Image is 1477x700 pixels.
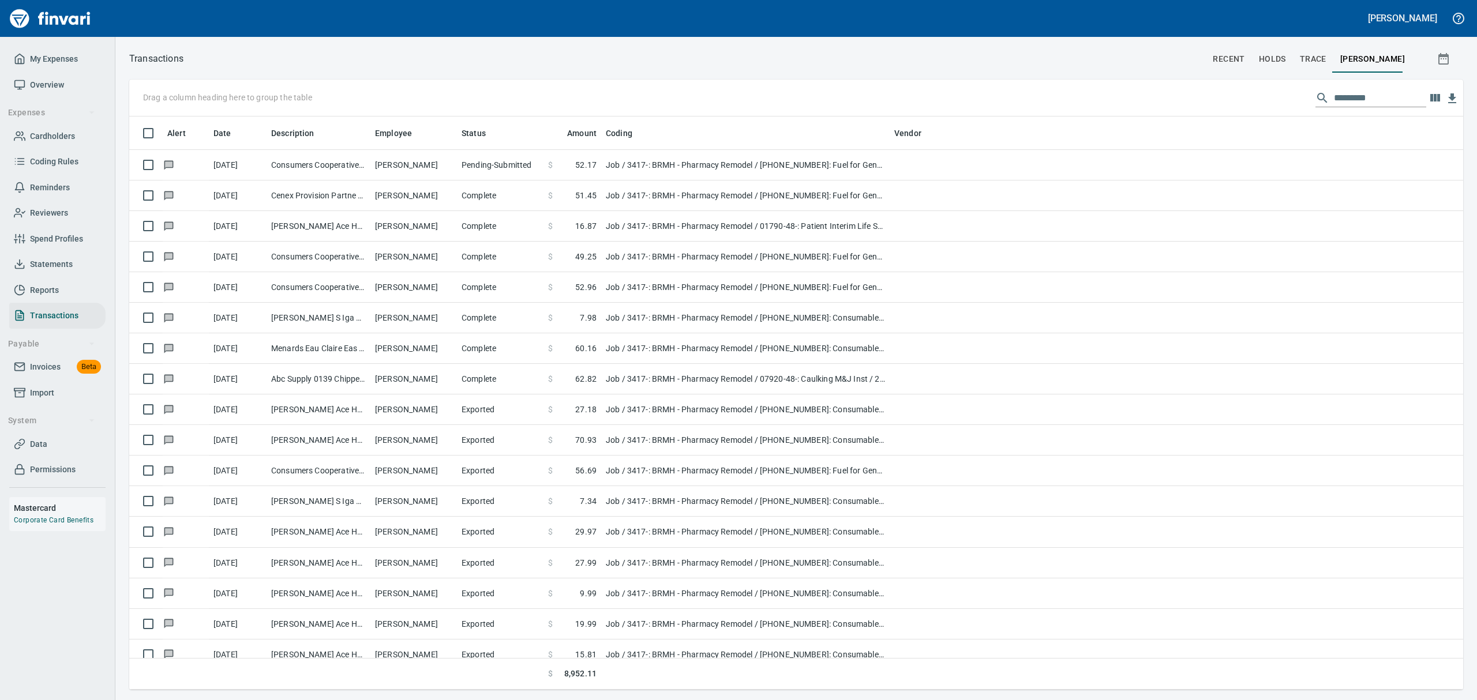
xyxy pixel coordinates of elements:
[548,312,553,323] span: $
[575,373,597,385] span: 62.82
[601,303,890,333] td: Job / 3417-: BRMH - Pharmacy Remodel / [PHONE_NUMBER]: Consumable CM/GC / 8: Indirects
[370,180,457,211] td: [PERSON_NAME]
[567,126,597,140] span: Amount
[548,526,553,537] span: $
[601,548,890,578] td: Job / 3417-: BRMH - Pharmacy Remodel / [PHONE_NUMBER]: Consumable CM/GC / 8: Indirects
[267,333,370,364] td: Menards Eau Claire Eas Eau Claire WI
[209,456,267,486] td: [DATE]
[548,159,553,171] span: $
[163,466,175,474] span: Has messages
[267,211,370,242] td: [PERSON_NAME] Ace Home Cente Blk River Fls WI
[370,303,457,333] td: [PERSON_NAME]
[601,150,890,180] td: Job / 3417-: BRMH - Pharmacy Remodel / [PHONE_NUMBER]: Fuel for General Conditions Equipment / 8:...
[462,126,501,140] span: Status
[9,46,106,72] a: My Expenses
[163,375,175,382] span: Has messages
[163,253,175,260] span: Has messages
[77,360,101,374] span: Beta
[575,281,597,293] span: 52.96
[580,312,597,323] span: 7.98
[375,126,412,140] span: Employee
[30,462,76,477] span: Permissions
[163,161,175,168] span: Has messages
[370,486,457,517] td: [PERSON_NAME]
[271,126,314,140] span: Description
[601,272,890,303] td: Job / 3417-: BRMH - Pharmacy Remodel / [PHONE_NUMBER]: Fuel for General Conditions Equipment / 8:...
[457,150,543,180] td: Pending-Submitted
[457,486,543,517] td: Exported
[548,588,553,599] span: $
[167,126,201,140] span: Alert
[1426,89,1444,107] button: Choose columns to display
[575,649,597,660] span: 15.81
[30,386,54,400] span: Import
[163,589,175,596] span: Has messages
[457,639,543,670] td: Exported
[163,528,175,535] span: Has messages
[209,272,267,303] td: [DATE]
[601,609,890,639] td: Job / 3417-: BRMH - Pharmacy Remodel / [PHONE_NUMBER]: Consumable CM/GC / 8: Indirects
[267,150,370,180] td: Consumers Cooperative Pigeon Falls [GEOGRAPHIC_DATA]
[30,129,75,144] span: Cardholders
[370,609,457,639] td: [PERSON_NAME]
[575,557,597,569] span: 27.99
[267,456,370,486] td: Consumers Cooperative Pigeon Falls [GEOGRAPHIC_DATA]
[30,155,78,169] span: Coding Rules
[462,126,486,140] span: Status
[370,211,457,242] td: [PERSON_NAME]
[601,639,890,670] td: Job / 3417-: BRMH - Pharmacy Remodel / [PHONE_NUMBER]: Consumable CM/GC / 8: Indirects
[606,126,632,140] span: Coding
[267,548,370,578] td: [PERSON_NAME] Ace Home Cente Blk River Fls WI
[163,436,175,443] span: Has messages
[548,404,553,415] span: $
[370,333,457,364] td: [PERSON_NAME]
[30,257,73,272] span: Statements
[548,251,553,262] span: $
[3,333,100,355] button: Payable
[1300,52,1326,66] span: trace
[894,126,921,140] span: Vendor
[163,497,175,505] span: Has messages
[163,314,175,321] span: Has messages
[9,175,106,201] a: Reminders
[8,106,95,120] span: Expenses
[209,242,267,272] td: [DATE]
[9,380,106,406] a: Import
[267,517,370,547] td: [PERSON_NAME] Ace Home Cente Blk River Fls WI
[457,211,543,242] td: Complete
[1444,90,1461,107] button: Download Table
[1213,52,1244,66] span: recent
[209,364,267,394] td: [DATE]
[163,405,175,413] span: Has messages
[575,159,597,171] span: 52.17
[548,668,553,680] span: $
[457,548,543,578] td: Exported
[1368,12,1437,24] h5: [PERSON_NAME]
[209,333,267,364] td: [DATE]
[575,434,597,446] span: 70.93
[3,102,100,123] button: Expenses
[30,360,61,374] span: Invoices
[1426,45,1463,73] button: Show transactions within a particular date range
[9,226,106,252] a: Spend Profiles
[30,308,78,323] span: Transactions
[370,456,457,486] td: [PERSON_NAME]
[548,557,553,569] span: $
[601,425,890,456] td: Job / 3417-: BRMH - Pharmacy Remodel / [PHONE_NUMBER]: Consumable CM/GC / 8: Indirects
[1340,52,1405,66] span: [PERSON_NAME]
[209,303,267,333] td: [DATE]
[457,609,543,639] td: Exported
[564,668,597,680] span: 8,952.11
[457,394,543,425] td: Exported
[209,425,267,456] td: [DATE]
[457,333,543,364] td: Complete
[580,588,597,599] span: 9.99
[7,5,93,32] img: Finvari
[9,354,106,380] a: InvoicesBeta
[575,251,597,262] span: 49.25
[129,52,183,66] nav: breadcrumb
[457,303,543,333] td: Complete
[548,465,553,476] span: $
[267,609,370,639] td: [PERSON_NAME] Ace Home Cente Blk River Fls WI
[9,251,106,277] a: Statements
